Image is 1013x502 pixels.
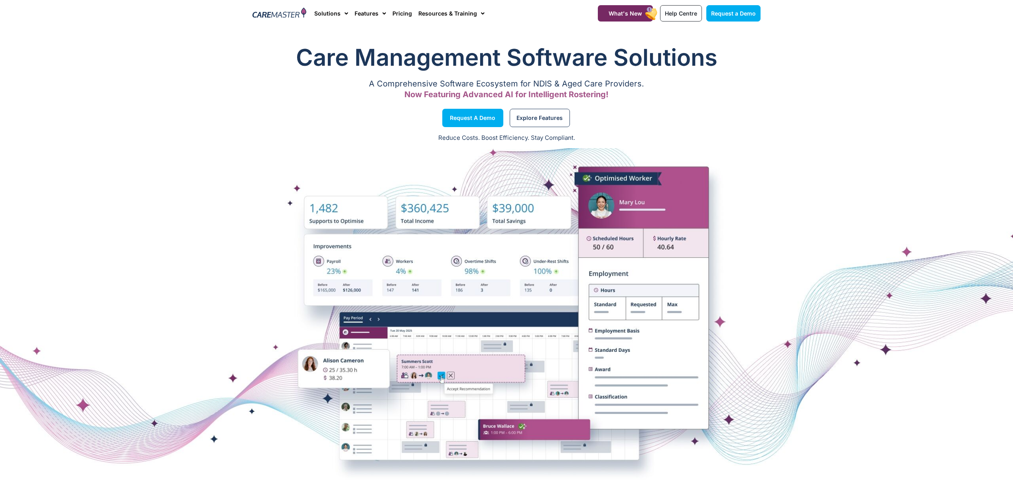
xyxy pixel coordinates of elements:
[252,81,761,86] p: A Comprehensive Software Ecosystem for NDIS & Aged Care Providers.
[598,5,653,22] a: What's New
[665,10,697,17] span: Help Centre
[510,109,570,127] a: Explore Features
[711,10,756,17] span: Request a Demo
[516,116,563,120] span: Explore Features
[404,90,609,99] span: Now Featuring Advanced AI for Intelligent Rostering!
[5,133,1008,143] p: Reduce Costs. Boost Efficiency. Stay Compliant.
[706,5,761,22] a: Request a Demo
[252,8,306,20] img: CareMaster Logo
[252,41,761,73] h1: Care Management Software Solutions
[660,5,702,22] a: Help Centre
[450,116,495,120] span: Request a Demo
[609,10,642,17] span: What's New
[442,109,503,127] a: Request a Demo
